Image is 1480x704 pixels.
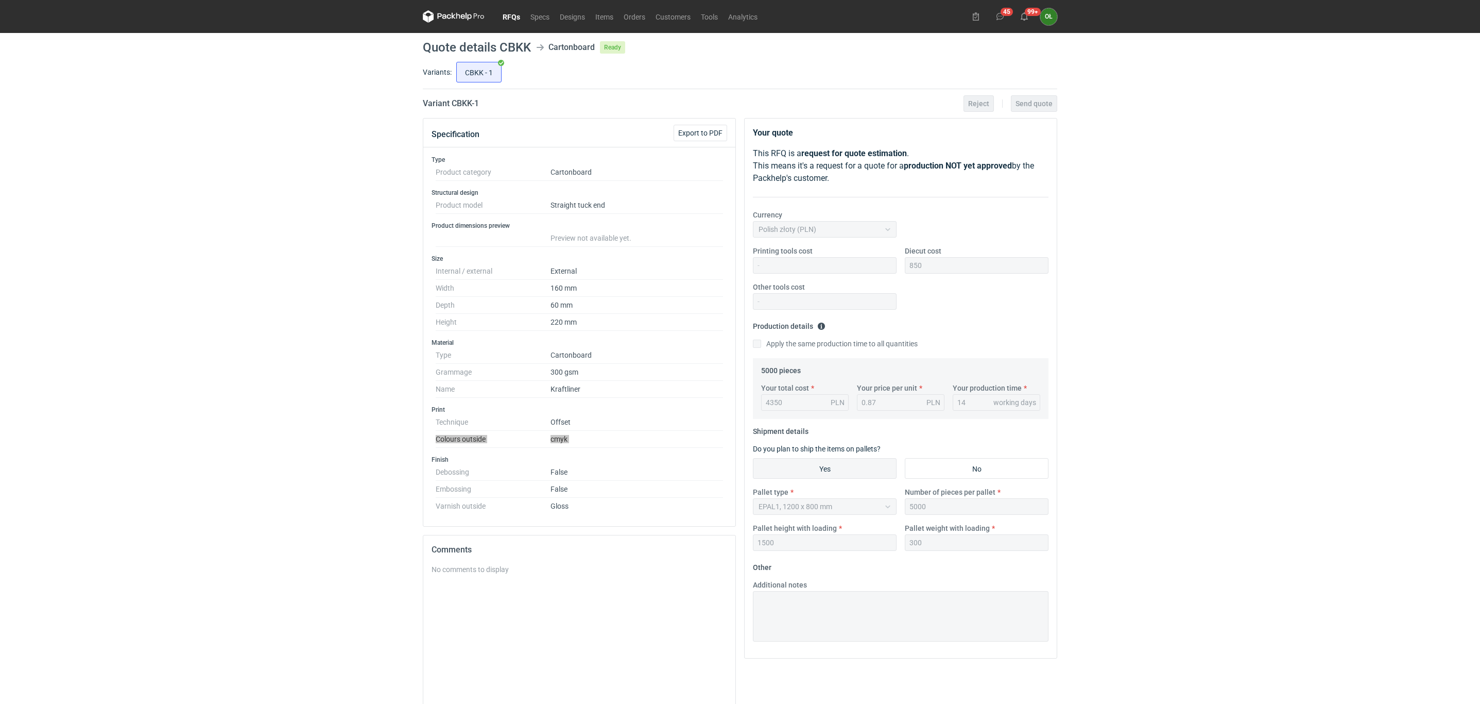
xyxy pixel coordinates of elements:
div: No comments to display [432,564,727,575]
label: Pallet height with loading [753,523,837,533]
dt: Type [436,347,550,364]
label: Your production time [953,383,1022,393]
h3: Finish [432,456,727,464]
label: Number of pieces per pallet [905,487,995,497]
label: Do you plan to ship the items on pallets? [753,445,881,453]
legend: Production details [753,318,825,330]
dt: Internal / external [436,263,550,280]
label: Currency [753,210,782,220]
dt: Grammage [436,364,550,381]
div: PLN [926,397,940,408]
p: This RFQ is a . This means it's a request for a quote for a by the Packhelp's customer. [753,147,1048,185]
button: Send quote [1011,95,1057,112]
label: Other tools cost [753,282,805,292]
strong: production NOT yet approved [904,161,1012,171]
h3: Print [432,406,727,414]
a: RFQs [497,10,525,23]
h3: Type [432,156,727,164]
label: Your total cost [761,383,809,393]
h3: Structural design [432,189,727,197]
div: PLN [831,397,845,408]
dd: Offset [550,414,723,431]
dd: False [550,481,723,498]
dt: Debossing [436,464,550,481]
dd: Cartonboard [550,164,723,181]
a: Tools [696,10,723,23]
span: Send quote [1016,100,1053,107]
button: 45 [992,8,1008,25]
dd: False [550,464,723,481]
button: OŁ [1040,8,1057,25]
dt: Embossing [436,481,550,498]
dd: 60 mm [550,297,723,314]
legend: 5000 pieces [761,362,801,375]
span: Export to PDF [678,129,722,137]
dt: Name [436,381,550,398]
dd: 300 gsm [550,364,723,381]
button: Specification [432,122,479,147]
strong: Your quote [753,128,793,138]
dt: Colours outside [436,431,550,448]
legend: Other [753,559,771,572]
label: Additional notes [753,580,807,590]
button: 99+ [1016,8,1032,25]
a: Items [590,10,618,23]
dt: Height [436,314,550,331]
a: Orders [618,10,650,23]
a: Customers [650,10,696,23]
dd: External [550,263,723,280]
dd: Gloss [550,498,723,510]
a: Designs [555,10,590,23]
button: Export to PDF [674,125,727,141]
dd: Kraftliner [550,381,723,398]
h2: Comments [432,544,727,556]
dt: Varnish outside [436,498,550,510]
label: Printing tools cost [753,246,813,256]
h3: Size [432,255,727,263]
dd: Straight tuck end [550,197,723,214]
dt: Product category [436,164,550,181]
label: Your price per unit [857,383,917,393]
dt: Width [436,280,550,297]
label: Diecut cost [905,246,941,256]
div: Olga Łopatowicz [1040,8,1057,25]
div: working days [993,397,1036,408]
span: Reject [968,100,989,107]
span: Ready [600,41,625,54]
label: Apply the same production time to all quantities [753,339,918,349]
span: Preview not available yet. [550,234,631,242]
dd: cmyk [550,431,723,448]
label: Pallet type [753,487,788,497]
label: Variants: [423,67,452,77]
h3: Product dimensions preview [432,222,727,230]
label: Pallet weight with loading [905,523,990,533]
dt: Depth [436,297,550,314]
h3: Material [432,339,727,347]
dd: 160 mm [550,280,723,297]
div: Cartonboard [548,41,595,54]
a: Analytics [723,10,763,23]
dt: Technique [436,414,550,431]
dd: 220 mm [550,314,723,331]
strong: request for quote estimation [801,148,907,158]
label: CBKK - 1 [456,62,502,82]
legend: Shipment details [753,423,808,435]
dt: Product model [436,197,550,214]
button: Reject [963,95,994,112]
a: Specs [525,10,555,23]
svg: Packhelp Pro [423,10,485,23]
dd: Cartonboard [550,347,723,364]
h2: Variant CBKK - 1 [423,97,479,110]
h1: Quote details CBKK [423,41,531,54]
